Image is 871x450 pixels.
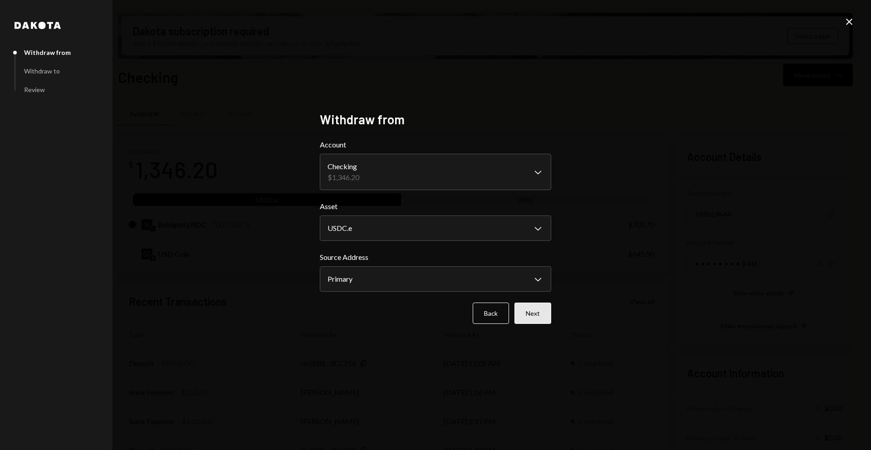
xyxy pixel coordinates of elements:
button: Back [473,303,509,324]
h2: Withdraw from [320,111,551,128]
button: Next [514,303,551,324]
button: Account [320,154,551,190]
label: Source Address [320,252,551,263]
div: Review [24,86,45,93]
label: Asset [320,201,551,212]
label: Account [320,139,551,150]
div: Withdraw from [24,49,71,56]
div: Withdraw to [24,67,60,75]
button: Source Address [320,266,551,292]
button: Asset [320,215,551,241]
